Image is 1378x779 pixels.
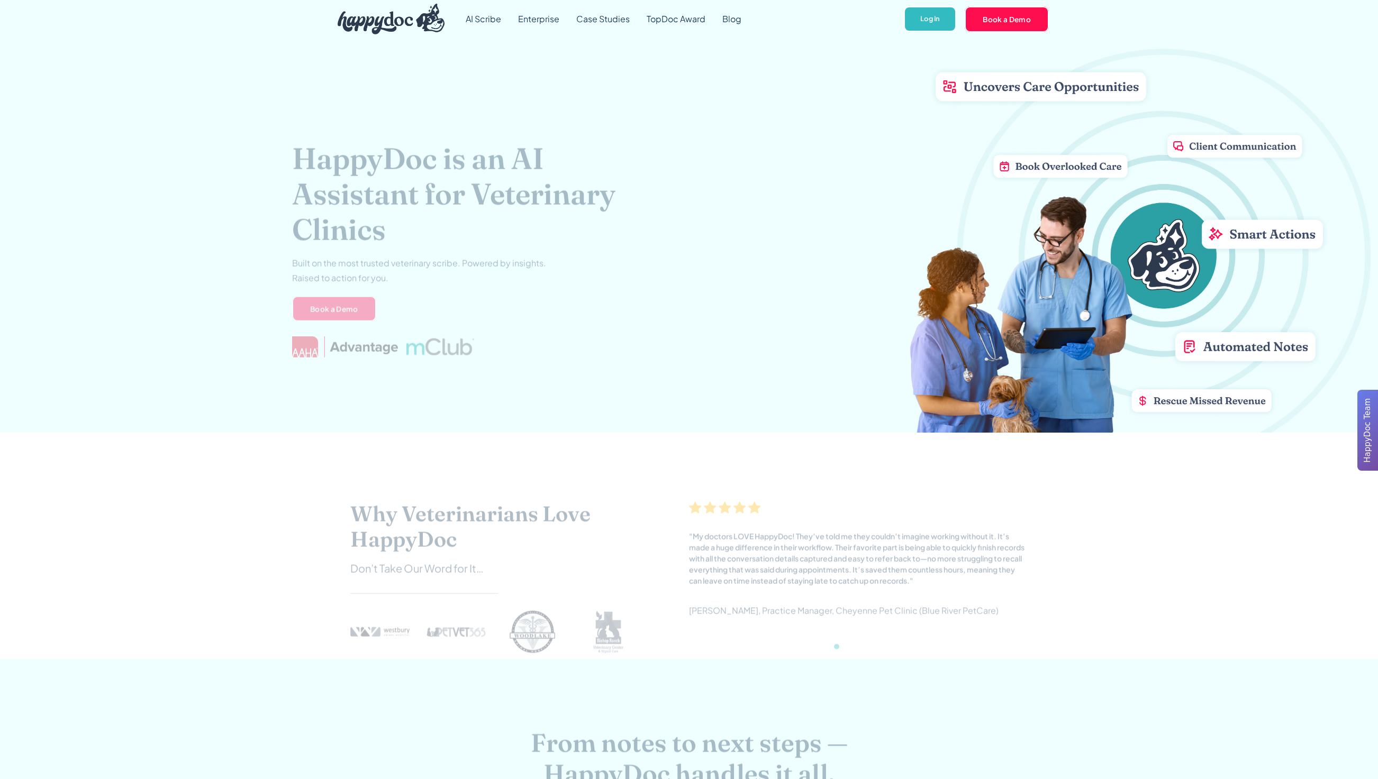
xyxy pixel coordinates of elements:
[689,501,1028,659] div: carousel
[904,6,956,32] a: Log In
[427,610,486,653] img: PetVet 365 logo
[868,644,874,649] div: Show slide 5 of 6
[851,644,857,649] div: Show slide 3 of 6
[329,1,445,37] a: home
[350,501,647,552] h2: Why Veterinarians Love HappyDoc
[965,6,1049,32] a: Book a Demo
[689,501,1028,659] div: 1 of 6
[503,610,562,653] img: Woodlake logo
[877,644,883,649] div: Show slide 6 of 6
[406,338,474,355] img: mclub logo
[338,4,445,34] img: HappyDoc Logo: A happy dog with his ear up, listening.
[842,644,848,649] div: Show slide 2 of 6
[350,560,647,576] div: Don’t Take Our Word for It…
[292,255,546,285] p: Built on the most trusted veterinary scribe. Powered by insights. Raised to action for you.
[860,644,865,649] div: Show slide 4 of 6
[579,610,638,653] img: Bishop Ranch logo
[350,610,410,653] img: Westbury
[834,644,839,649] div: Show slide 1 of 6
[292,336,398,357] img: AAHA Advantage logo
[292,141,649,248] h1: HappyDoc is an AI Assistant for Veterinary Clinics
[689,603,999,618] p: [PERSON_NAME], Practice Manager, Cheyenne Pet Clinic (Blue River PetCare)
[689,530,1028,586] div: "My doctors LOVE HappyDoc! They’ve told me they couldn’t imagine working without it. It’s made a ...
[292,296,376,322] a: Book a Demo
